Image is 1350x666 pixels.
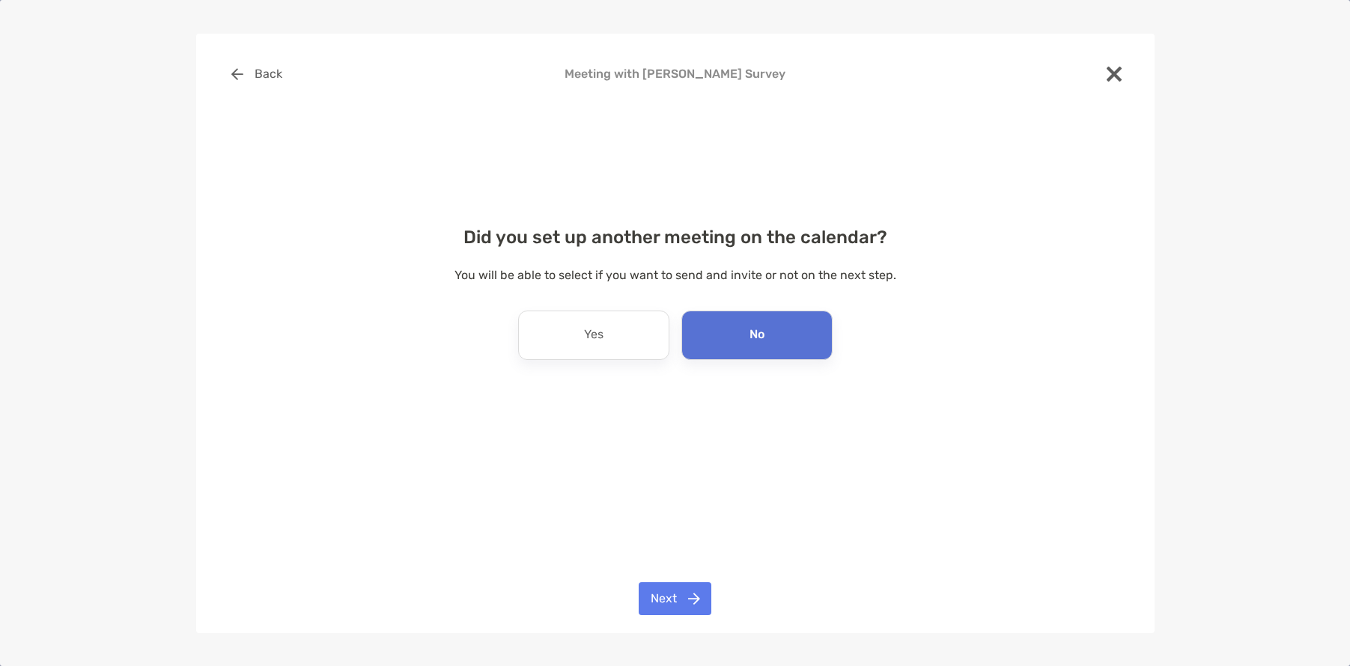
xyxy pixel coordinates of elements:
[750,323,764,347] p: No
[231,68,243,80] img: button icon
[1107,67,1122,82] img: close modal
[220,67,1131,81] h4: Meeting with [PERSON_NAME] Survey
[220,58,294,91] button: Back
[639,582,711,615] button: Next
[584,323,603,347] p: Yes
[688,593,700,605] img: button icon
[220,266,1131,284] p: You will be able to select if you want to send and invite or not on the next step.
[220,227,1131,248] h4: Did you set up another meeting on the calendar?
